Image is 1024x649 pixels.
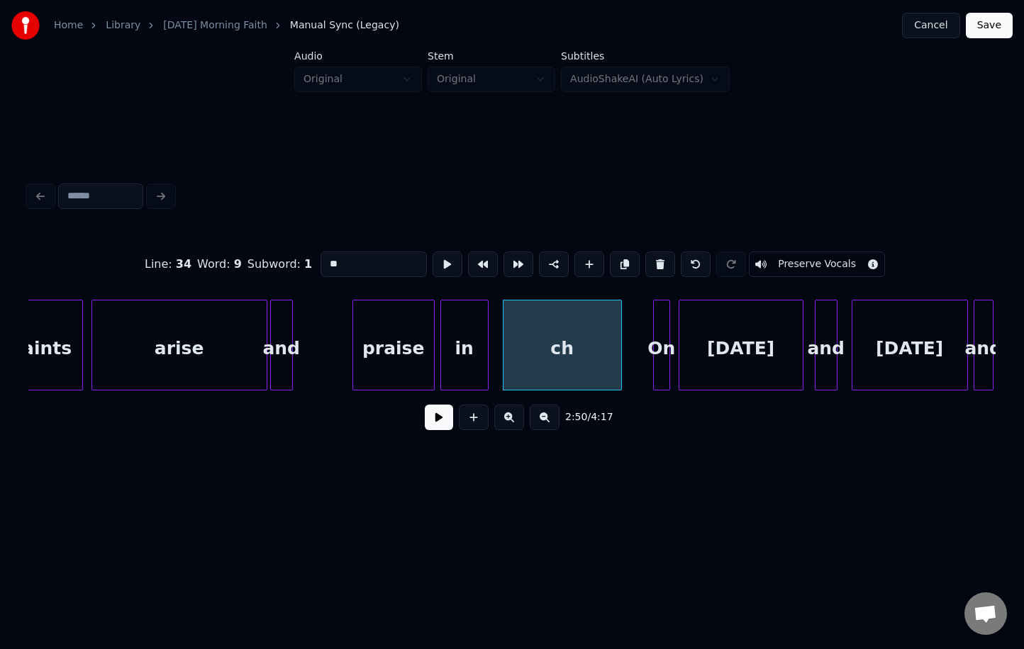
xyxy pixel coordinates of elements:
a: Library [106,18,140,33]
a: Open chat [964,592,1007,635]
nav: breadcrumb [54,18,399,33]
label: Audio [294,51,422,61]
div: / [565,410,599,424]
div: Word : [197,256,242,273]
span: 1 [304,257,312,271]
button: Toggle [749,252,885,277]
div: Line : [145,256,191,273]
span: 2:50 [565,410,587,424]
a: Home [54,18,83,33]
span: 4:17 [591,410,613,424]
img: youka [11,11,40,40]
a: [DATE] Morning Faith [163,18,267,33]
label: Subtitles [561,51,730,61]
div: Subword : [247,256,312,273]
label: Stem [428,51,555,61]
button: Save [966,13,1013,38]
span: 34 [176,257,191,271]
span: Manual Sync (Legacy) [290,18,399,33]
button: Cancel [902,13,959,38]
span: 9 [234,257,242,271]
